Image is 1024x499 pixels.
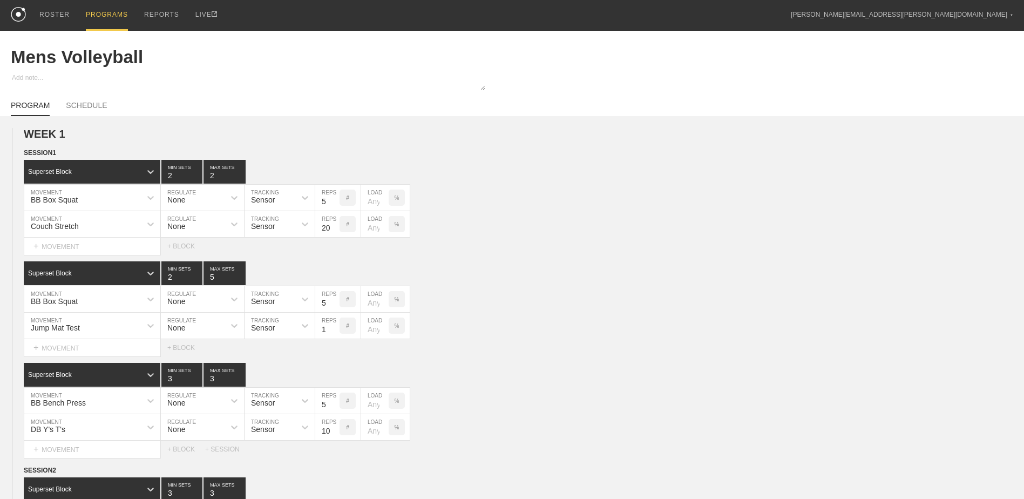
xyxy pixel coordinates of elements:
iframe: Chat Widget [970,447,1024,499]
input: Any [361,185,389,211]
div: BB Bench Press [31,399,86,407]
span: + [33,241,38,251]
p: % [395,296,399,302]
p: # [346,398,349,404]
p: # [346,221,349,227]
a: PROGRAM [11,101,50,116]
div: MOVEMENT [24,339,161,357]
div: Sensor [251,425,275,434]
p: % [395,323,399,329]
div: None [167,222,185,231]
div: Sensor [251,195,275,204]
div: None [167,195,185,204]
div: Superset Block [28,168,72,176]
div: MOVEMENT [24,441,161,458]
span: SESSION 1 [24,149,56,157]
a: SCHEDULE [66,101,107,115]
div: Jump Mat Test [31,323,80,332]
p: # [346,323,349,329]
input: None [204,363,246,387]
div: None [167,297,185,306]
div: Sensor [251,323,275,332]
div: Superset Block [28,269,72,277]
p: % [395,221,399,227]
p: % [395,398,399,404]
div: Superset Block [28,485,72,493]
p: # [346,424,349,430]
p: # [346,195,349,201]
input: None [204,261,246,285]
input: None [204,160,246,184]
div: Couch Stretch [31,222,79,231]
div: None [167,323,185,332]
div: + BLOCK [167,242,205,250]
div: + BLOCK [167,344,205,352]
div: Sensor [251,399,275,407]
span: + [33,444,38,454]
div: DB Y's T's [31,425,65,434]
input: Any [361,286,389,312]
div: + SESSION [205,446,248,453]
span: + [33,343,38,352]
p: % [395,424,399,430]
div: Superset Block [28,371,72,379]
div: Sensor [251,297,275,306]
div: MOVEMENT [24,238,161,255]
img: logo [11,7,26,22]
div: None [167,425,185,434]
input: Any [361,211,389,237]
div: BB Box Squat [31,195,78,204]
input: Any [361,388,389,414]
div: ▼ [1010,12,1013,18]
span: SESSION 2 [24,467,56,474]
input: Any [361,414,389,440]
div: Sensor [251,222,275,231]
div: + BLOCK [167,446,205,453]
p: # [346,296,349,302]
p: % [395,195,399,201]
div: BB Box Squat [31,297,78,306]
input: Any [361,313,389,339]
div: None [167,399,185,407]
span: WEEK 1 [24,128,65,140]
